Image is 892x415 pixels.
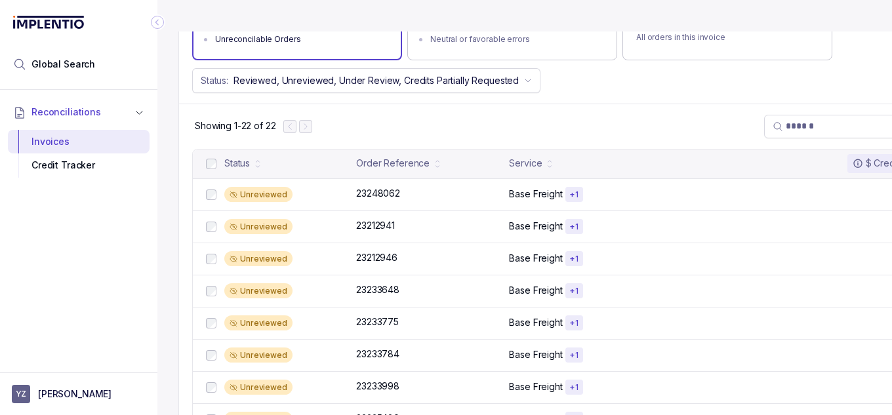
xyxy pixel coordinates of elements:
[31,58,95,71] span: Global Search
[356,380,399,393] p: 23233998
[18,153,139,177] div: Credit Tracker
[636,31,819,44] p: All orders in this invoice
[206,159,216,169] input: checkbox-checkbox
[224,283,293,299] div: Unreviewed
[509,348,562,361] p: Base Freight
[8,127,150,180] div: Reconciliations
[224,187,293,203] div: Unreviewed
[192,68,540,93] button: Status:Reviewed, Unreviewed, Under Review, Credits Partially Requested
[224,347,293,363] div: Unreviewed
[569,189,579,200] p: + 1
[206,189,216,200] input: checkbox-checkbox
[569,222,579,232] p: + 1
[206,286,216,296] input: checkbox-checkbox
[569,286,579,296] p: + 1
[215,33,387,46] div: Unreconcilable Orders
[356,283,399,296] p: 23233648
[206,222,216,232] input: checkbox-checkbox
[38,387,111,401] p: [PERSON_NAME]
[8,98,150,127] button: Reconciliations
[12,385,30,403] span: User initials
[509,316,562,329] p: Base Freight
[206,254,216,264] input: checkbox-checkbox
[509,157,542,170] div: Service
[356,315,399,328] p: 23233775
[12,385,146,403] button: User initials[PERSON_NAME]
[195,119,275,132] div: Remaining page entries
[569,382,579,393] p: + 1
[224,315,293,331] div: Unreviewed
[206,382,216,393] input: checkbox-checkbox
[509,284,562,297] p: Base Freight
[224,380,293,395] div: Unreviewed
[356,347,399,361] p: 23233784
[224,219,293,235] div: Unreviewed
[195,119,275,132] p: Showing 1-22 of 22
[18,130,139,153] div: Invoices
[509,220,562,233] p: Base Freight
[224,157,250,170] div: Status
[569,318,579,328] p: + 1
[206,350,216,361] input: checkbox-checkbox
[509,380,562,393] p: Base Freight
[233,74,519,87] p: Reviewed, Unreviewed, Under Review, Credits Partially Requested
[201,74,228,87] p: Status:
[430,33,602,46] div: Neutral or favorable errors
[509,252,562,265] p: Base Freight
[356,219,395,232] p: 23212941
[31,106,101,119] span: Reconciliations
[206,318,216,328] input: checkbox-checkbox
[569,350,579,361] p: + 1
[356,251,397,264] p: 23212946
[356,157,430,170] div: Order Reference
[356,187,400,200] p: 23248062
[569,254,579,264] p: + 1
[150,14,165,30] div: Collapse Icon
[224,251,293,267] div: Unreviewed
[509,188,562,201] p: Base Freight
